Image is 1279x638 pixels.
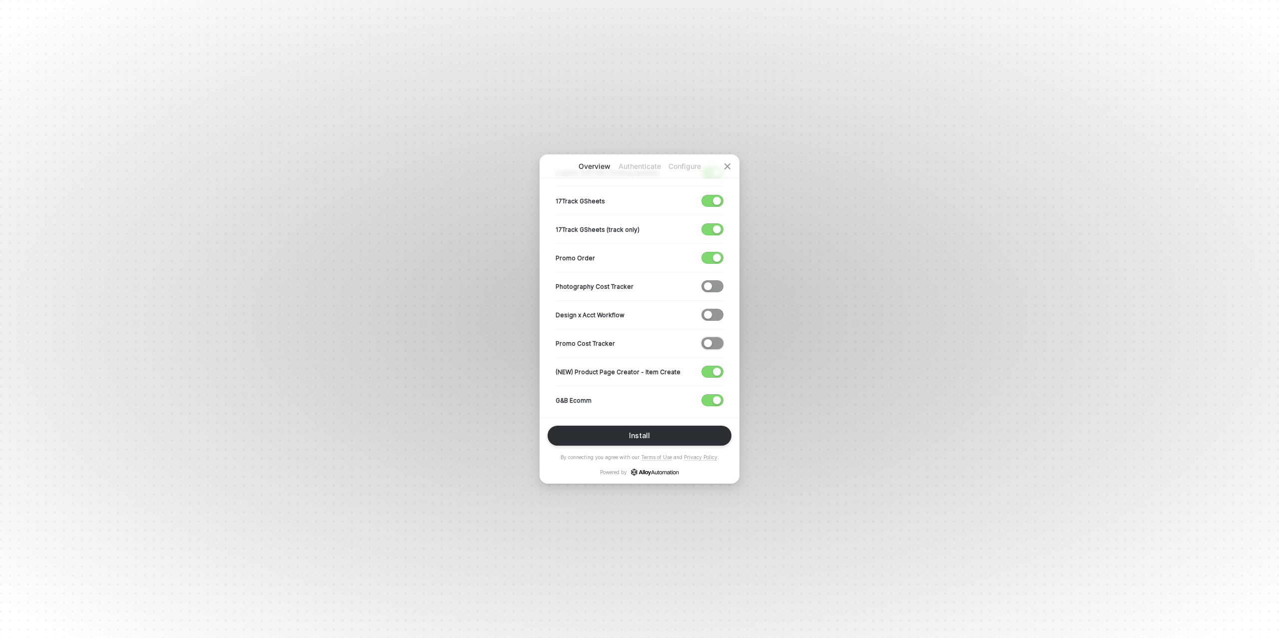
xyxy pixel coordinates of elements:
[548,426,731,446] button: Install
[617,161,662,171] p: Authenticate
[556,339,615,348] p: Promo Cost Tracker
[641,454,672,461] a: Terms of Use
[556,282,634,291] p: Photography Cost Tracker
[561,454,719,461] p: By connecting you agree with our and .
[631,469,679,476] a: icon-success
[629,432,650,440] div: Install
[556,225,639,234] p: 17Track GSheets (track only)
[556,254,595,262] p: Promo Order
[723,162,731,170] span: icon-close
[684,454,717,461] a: Privacy Policy
[556,197,605,205] p: 17Track GSheets
[556,311,625,319] p: Design x Acct Workflow
[556,396,592,405] p: G&B Ecomm
[572,161,617,171] p: Overview
[600,469,679,476] p: Powered by
[556,368,680,376] p: (NEW) Product Page Creator - Item Create
[662,161,707,171] p: Configure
